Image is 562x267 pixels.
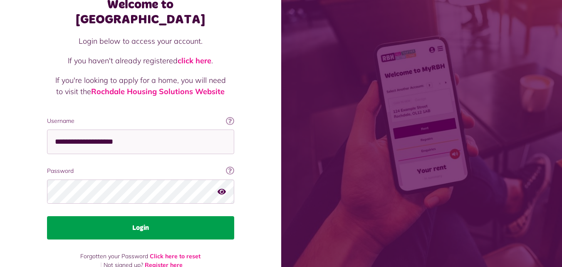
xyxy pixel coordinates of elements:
[55,55,226,66] p: If you haven't already registered .
[178,56,211,65] a: click here
[47,216,234,240] button: Login
[47,117,234,125] label: Username
[55,35,226,47] p: Login below to access your account.
[55,75,226,97] p: If you're looking to apply for a home, you will need to visit the
[47,167,234,175] label: Password
[91,87,225,96] a: Rochdale Housing Solutions Website
[80,252,148,260] span: Forgotten your Password
[150,252,201,260] a: Click here to reset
